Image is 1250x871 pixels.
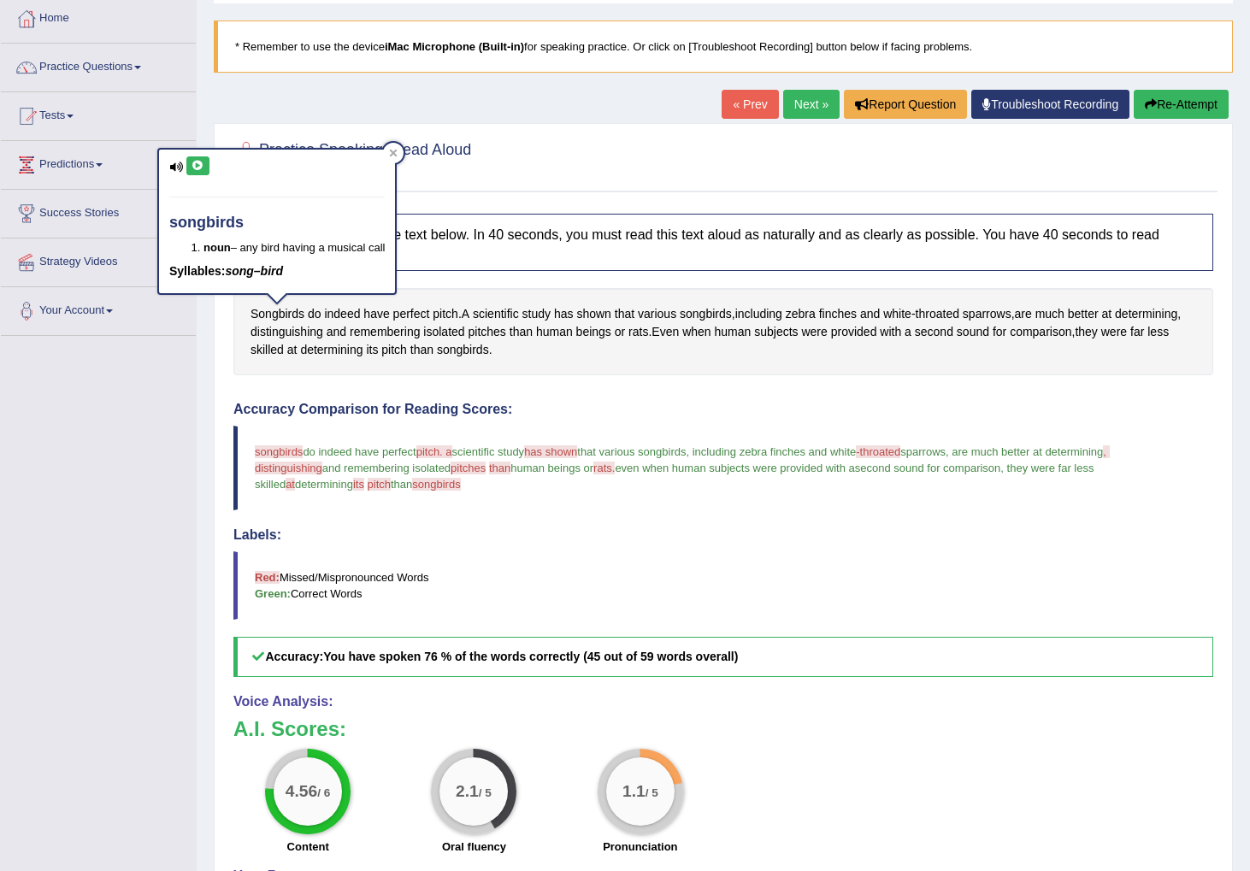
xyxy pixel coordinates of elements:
[963,305,1011,323] span: Click to see word definition
[1115,305,1177,323] span: Click to see word definition
[393,305,430,323] span: Click to see word definition
[510,323,533,341] span: Click to see word definition
[385,40,524,53] b: iMac Microphone (Built-in)
[327,323,346,341] span: Click to see word definition
[622,782,646,801] big: 1.1
[255,445,1110,474] span: , distinguishing
[524,445,577,458] span: has shown
[905,323,911,341] span: Click to see word definition
[680,305,732,323] span: Click to see word definition
[946,445,949,458] span: ,
[473,305,519,323] span: Click to see word definition
[1075,323,1097,341] span: Click to see word definition
[615,462,854,474] span: even when human subjects were provided with a
[682,323,710,341] span: Click to see word definition
[783,90,840,119] a: Next »
[350,323,420,341] span: Click to see word definition
[715,323,752,341] span: Click to see word definition
[1,190,196,232] a: Success Stories
[1130,323,1144,341] span: Click to see word definition
[883,305,911,323] span: Click to see word definition
[1101,323,1127,341] span: Click to see word definition
[638,305,676,323] span: Click to see word definition
[577,445,686,458] span: that various songbirds
[324,305,360,323] span: Click to see word definition
[860,305,880,323] span: Click to see word definition
[412,478,460,491] span: songbirds
[381,341,407,359] span: Click to see word definition
[457,782,480,801] big: 2.1
[442,839,506,855] label: Oral fluency
[1147,323,1169,341] span: Click to see word definition
[308,305,321,323] span: Click to see word definition
[363,305,389,323] span: Click to see word definition
[554,305,574,323] span: Click to see word definition
[593,462,615,474] span: rats.
[880,323,901,341] span: Click to see word definition
[433,305,458,323] span: Click to see word definition
[233,527,1213,543] h4: Labels:
[510,462,593,474] span: human beings or
[957,323,989,341] span: Click to see word definition
[1,287,196,330] a: Your Account
[993,323,1006,341] span: Click to see word definition
[233,717,346,740] b: A.I. Scores:
[423,323,464,341] span: Click to see word definition
[452,445,525,458] span: scientific study
[233,551,1213,620] blockquote: Missed/Mispronounced Words Correct Words
[952,445,1103,458] span: are much better at determining
[323,650,738,663] b: You have spoken 76 % of the words correctly (45 out of 59 words overall)
[1,238,196,281] a: Strategy Videos
[615,305,634,323] span: Click to see word definition
[1035,305,1064,323] span: Click to see word definition
[233,637,1213,677] h5: Accuracy:
[251,305,304,323] span: Click to see word definition
[233,214,1213,271] h4: Look at the text below. In 40 seconds, you must read this text aloud as naturally and as clearly ...
[576,323,611,341] span: Click to see word definition
[214,21,1233,73] blockquote: * Remember to use the device for speaking practice. Or click on [Troubleshoot Recording] button b...
[844,90,967,119] button: Report Question
[1,92,196,135] a: Tests
[1,44,196,86] a: Practice Questions
[801,323,827,341] span: Click to see word definition
[686,445,689,458] span: ,
[786,305,816,323] span: Click to see word definition
[255,445,303,458] span: songbirds
[819,305,857,323] span: Click to see word definition
[300,341,363,359] span: Click to see word definition
[615,323,625,341] span: Click to see word definition
[225,264,283,278] em: song–bird
[1,141,196,184] a: Predictions
[900,445,946,458] span: sparrows
[1101,305,1111,323] span: Click to see word definition
[251,341,284,359] span: Click to see word definition
[856,445,900,458] span: -throated
[1010,323,1071,341] span: Click to see word definition
[1134,90,1229,119] button: Re-Attempt
[233,694,1213,709] h4: Voice Analysis:
[462,305,469,323] span: Click to see word definition
[576,305,610,323] span: Click to see word definition
[317,787,330,800] small: / 6
[437,341,489,359] span: Click to see word definition
[469,323,506,341] span: Click to see word definition
[489,462,510,474] span: than
[754,323,798,341] span: Click to see word definition
[536,323,573,341] span: Click to see word definition
[366,341,378,359] span: Click to see word definition
[303,445,416,458] span: do indeed have perfect
[479,787,492,800] small: / 5
[416,445,452,458] span: pitch. a
[353,478,364,491] span: its
[603,839,677,855] label: Pronunciation
[410,341,433,359] span: Click to see word definition
[255,587,291,600] b: Green:
[169,265,385,278] h5: Syllables:
[368,478,391,491] span: pitch
[971,90,1129,119] a: Troubleshoot Recording
[522,305,551,323] span: Click to see word definition
[1068,305,1099,323] span: Click to see word definition
[233,288,1213,375] div: . , - , , . , .
[286,478,295,491] span: at
[287,839,329,855] label: Content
